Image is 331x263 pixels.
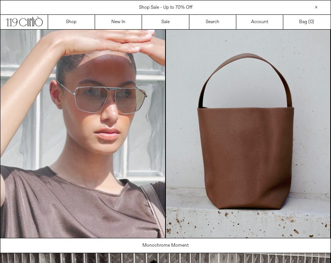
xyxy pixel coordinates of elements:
span: ) [310,19,314,25]
a: Shop Sale - Up to 70% Off [139,5,192,11]
span: 0 [310,19,312,25]
a: Your browser does not support the video tag. [0,234,165,240]
a: Bag () [283,15,330,29]
a: Shop [48,15,95,29]
a: New In [95,15,142,29]
a: Search [189,15,236,29]
a: Sale [142,15,189,29]
a: Monochrome Moment [0,238,331,253]
a: Account [236,15,283,29]
video: Your browser does not support the video tag. [0,30,165,238]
